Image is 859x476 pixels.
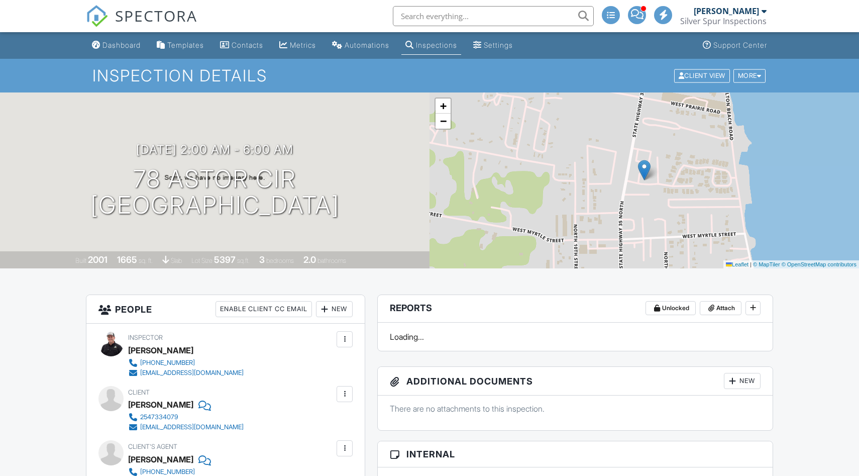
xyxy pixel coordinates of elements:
a: Dashboard [88,36,145,55]
span: SPECTORA [115,5,197,26]
a: © MapTiler [753,261,780,267]
span: sq.ft. [237,257,250,264]
a: SPECTORA [86,14,197,35]
span: − [440,115,447,127]
div: 1665 [117,254,137,265]
p: There are no attachments to this inspection. [390,403,761,414]
div: Settings [484,41,513,49]
div: 2001 [88,254,108,265]
div: Support Center [713,41,767,49]
div: [PERSON_NAME] [128,343,193,358]
span: | [750,261,751,267]
a: Contacts [216,36,267,55]
div: Inspections [416,41,457,49]
div: [PERSON_NAME] [694,6,759,16]
img: Marker [638,160,651,180]
a: Automations (Advanced) [328,36,393,55]
div: Enable Client CC Email [216,301,312,317]
h3: Additional Documents [378,367,773,396]
a: [EMAIL_ADDRESS][DOMAIN_NAME] [128,368,244,378]
h3: [DATE] 2:00 am - 6:00 am [136,143,293,156]
div: Metrics [290,41,316,49]
span: bathrooms [317,257,346,264]
div: New [724,373,761,389]
div: 2547334079 [140,413,178,421]
a: [EMAIL_ADDRESS][DOMAIN_NAME] [128,422,244,432]
div: [EMAIL_ADDRESS][DOMAIN_NAME] [140,423,244,431]
a: Zoom in [436,99,451,114]
a: [PHONE_NUMBER] [128,358,244,368]
span: Built [75,257,86,264]
a: [PERSON_NAME] [128,452,193,467]
a: Inspections [401,36,461,55]
h3: People [86,295,365,324]
h1: Inspection Details [92,67,767,84]
div: 3 [259,254,265,265]
span: Lot Size [191,257,212,264]
span: slab [171,257,182,264]
input: Search everything... [393,6,594,26]
div: [PERSON_NAME] [128,397,193,412]
h3: Internal [378,441,773,467]
a: Settings [469,36,517,55]
a: 2547334079 [128,412,244,422]
div: Client View [674,69,730,82]
a: Leaflet [726,261,748,267]
div: More [733,69,766,82]
span: + [440,100,447,112]
span: Client [128,389,150,396]
span: sq. ft. [139,257,153,264]
div: Silver Spur Inspections [680,16,767,26]
a: Templates [153,36,208,55]
a: Client View [673,71,732,79]
a: © OpenStreetMap contributors [782,261,856,267]
span: bedrooms [266,257,294,264]
div: [PHONE_NUMBER] [140,468,195,476]
a: Zoom out [436,114,451,129]
h1: 78 Astor Cir [GEOGRAPHIC_DATA] [90,166,340,219]
div: Contacts [232,41,263,49]
div: 5397 [214,254,236,265]
div: [PHONE_NUMBER] [140,359,195,367]
div: [EMAIL_ADDRESS][DOMAIN_NAME] [140,369,244,377]
div: New [316,301,353,317]
div: Automations [345,41,389,49]
a: Support Center [699,36,771,55]
div: Templates [167,41,204,49]
span: Inspector [128,334,163,341]
a: Metrics [275,36,320,55]
span: Client's Agent [128,443,177,450]
img: The Best Home Inspection Software - Spectora [86,5,108,27]
div: 2.0 [303,254,316,265]
div: Dashboard [102,41,141,49]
